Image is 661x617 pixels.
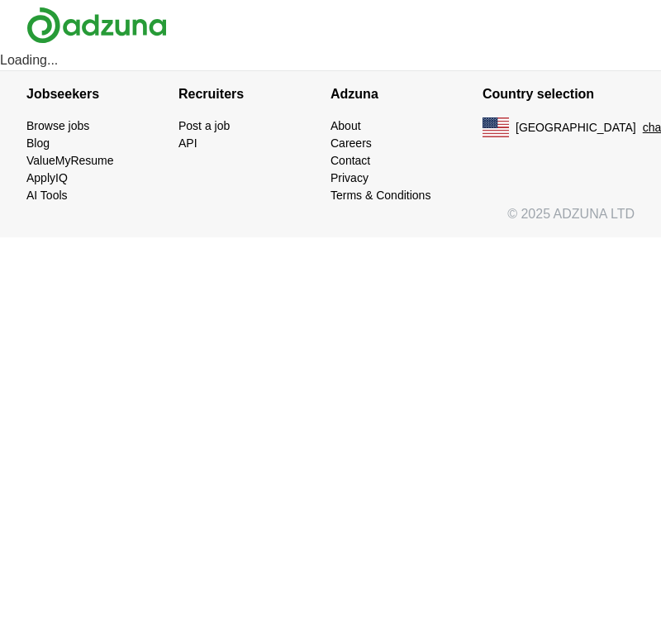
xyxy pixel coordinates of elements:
[178,136,197,150] a: API
[330,154,370,167] a: Contact
[26,189,68,202] a: AI Tools
[26,136,50,150] a: Blog
[26,7,167,44] img: Adzuna logo
[178,119,230,132] a: Post a job
[330,119,361,132] a: About
[483,117,509,137] img: US flag
[26,154,114,167] a: ValueMyResume
[483,71,635,117] h4: Country selection
[26,119,89,132] a: Browse jobs
[330,189,430,202] a: Terms & Conditions
[330,136,372,150] a: Careers
[26,171,68,184] a: ApplyIQ
[516,119,636,136] span: [GEOGRAPHIC_DATA]
[330,171,369,184] a: Privacy
[13,204,648,237] div: © 2025 ADZUNA LTD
